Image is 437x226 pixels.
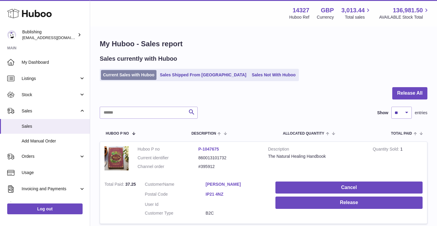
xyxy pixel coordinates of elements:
strong: 14327 [293,6,309,14]
dt: Huboo P no [138,146,198,152]
a: Current Sales with Huboo [101,70,156,80]
a: 3,013.44 Total sales [341,6,372,20]
span: entries [415,110,427,116]
span: Listings [22,76,79,81]
span: Sales [22,108,79,114]
dt: Current identifier [138,155,198,161]
a: [PERSON_NAME] [206,182,266,187]
dt: Channel order [138,164,198,169]
strong: Quantity Sold [373,147,400,153]
span: AVAILABLE Stock Total [379,14,430,20]
div: Currency [317,14,334,20]
dt: User Id [145,202,205,207]
span: Customer [145,182,163,187]
dt: Customer Type [145,210,205,216]
span: Description [191,132,216,136]
span: ALLOCATED Quantity [283,132,324,136]
span: 136,981.50 [393,6,423,14]
dd: B2C [206,210,266,216]
span: 37.25 [125,182,136,187]
strong: GBP [321,6,334,14]
a: Sales Shipped From [GEOGRAPHIC_DATA] [158,70,248,80]
a: IP21 4NZ [206,191,266,197]
strong: Description [268,146,364,154]
strong: Total Paid [105,182,125,188]
span: Sales [22,124,85,129]
span: 3,013.44 [341,6,365,14]
span: Add Manual Order [22,138,85,144]
span: Usage [22,170,85,176]
dd: 860013101732 [198,155,259,161]
span: My Dashboard [22,60,85,65]
div: The Natural Healing Handbook [268,154,364,159]
span: Stock [22,92,79,98]
h1: My Huboo - Sales report [100,39,427,49]
span: [EMAIL_ADDRESS][DOMAIN_NAME] [22,35,88,40]
div: Bublishing [22,29,76,41]
td: 1 [368,142,427,177]
dd: #395912 [198,164,259,169]
h2: Sales currently with Huboo [100,55,177,63]
a: P-1047675 [198,147,219,151]
dt: Postal Code [145,191,205,199]
a: Sales Not With Huboo [250,70,298,80]
span: Orders [22,154,79,159]
span: Invoicing and Payments [22,186,79,192]
span: Total sales [345,14,372,20]
a: 136,981.50 AVAILABLE Stock Total [379,6,430,20]
img: regine@bublishing.com [7,30,16,39]
img: 1749741825.png [105,146,129,170]
span: Total paid [391,132,412,136]
label: Show [377,110,388,116]
button: Release All [392,87,427,99]
a: Log out [7,203,83,214]
div: Huboo Ref [289,14,309,20]
span: Huboo P no [106,132,129,136]
dt: Name [145,182,205,189]
button: Release [275,197,423,209]
button: Cancel [275,182,423,194]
